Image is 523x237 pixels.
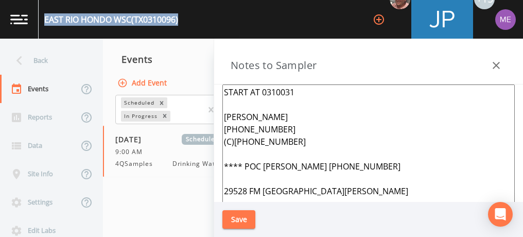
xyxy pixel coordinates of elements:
[103,126,252,177] a: [DATE]Scheduled9:00 AM4QSamplesDrinking Water
[488,202,513,227] div: Open Intercom Messenger
[115,159,159,168] span: 4QSamples
[115,147,149,157] span: 9:00 AM
[10,14,28,24] img: logo
[103,46,252,72] div: Events
[121,97,156,108] div: Scheduled
[156,97,167,108] div: Remove Scheduled
[172,159,222,168] span: Drinking Water
[115,134,149,145] span: [DATE]
[159,111,170,122] div: Remove In Progress
[495,9,516,30] img: d4d65db7c401dd99d63b7ad86343d265
[121,111,159,122] div: In Progress
[44,13,178,26] div: EAST RIO HONDO WSC (TX0310096)
[231,57,317,74] h3: Notes to Sampler
[115,74,171,93] button: Add Event
[182,134,222,145] span: Scheduled
[222,210,255,229] button: Save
